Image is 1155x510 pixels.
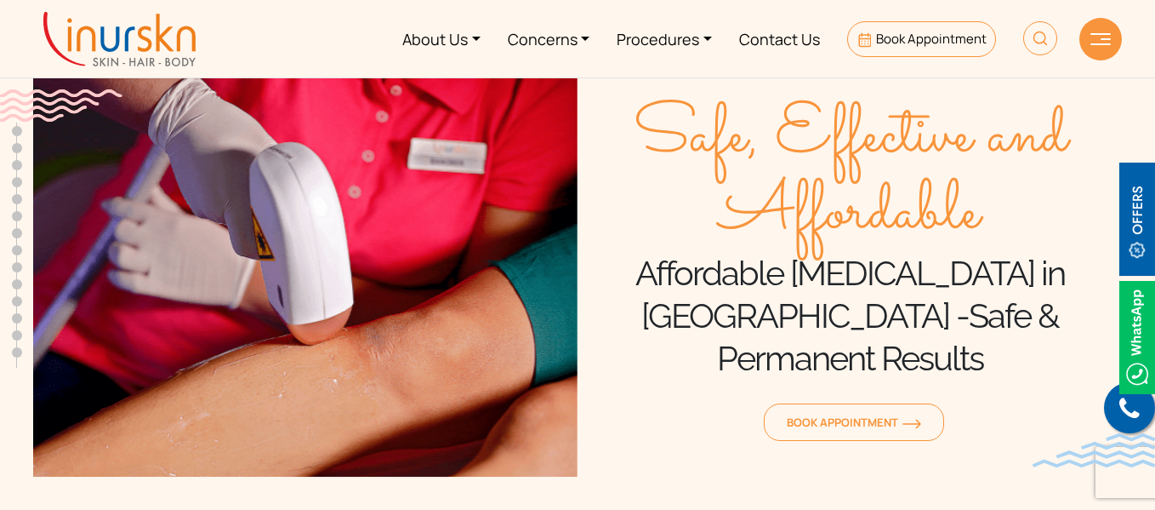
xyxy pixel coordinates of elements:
[1119,163,1155,276] img: offerBt
[389,7,494,71] a: About Us
[1119,281,1155,394] img: Whatsappicon
[764,404,944,441] a: Book Appointmentorange-arrow
[902,419,921,429] img: orange-arrow
[1119,326,1155,345] a: Whatsappicon
[1023,21,1057,55] img: HeaderSearch
[725,7,834,71] a: Contact Us
[603,7,725,71] a: Procedures
[494,7,604,71] a: Concerns
[1090,33,1111,45] img: hamLine.svg
[577,252,1122,380] h1: Affordable [MEDICAL_DATA] in [GEOGRAPHIC_DATA] -Safe & Permanent Results
[577,99,1122,252] span: Safe, Effective and Affordable
[847,21,996,57] a: Book Appointment
[787,415,921,430] span: Book Appointment
[43,12,196,66] img: inurskn-logo
[876,30,987,48] span: Book Appointment
[1033,433,1155,467] img: bluewave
